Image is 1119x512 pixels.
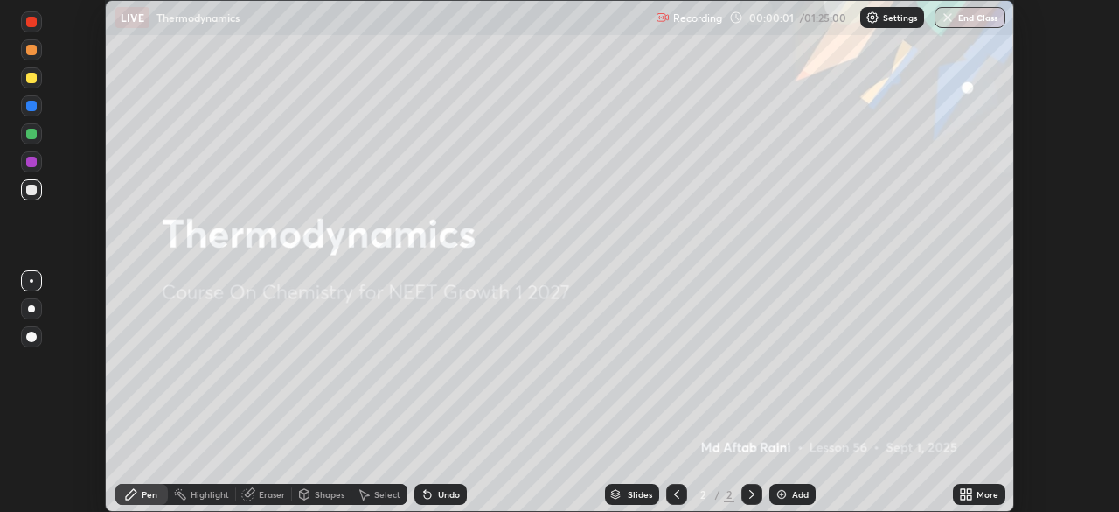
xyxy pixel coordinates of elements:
[156,11,240,25] p: Thermodynamics
[883,13,917,22] p: Settings
[775,487,789,501] img: add-slide-button
[142,490,157,499] div: Pen
[656,11,670,25] img: recording.375f2c34.svg
[315,490,344,499] div: Shapes
[792,490,809,499] div: Add
[715,489,720,500] div: /
[694,489,712,500] div: 2
[374,490,400,499] div: Select
[935,7,1005,28] button: End Class
[438,490,460,499] div: Undo
[673,11,722,25] p: Recording
[977,490,998,499] div: More
[865,11,879,25] img: class-settings-icons
[121,11,144,25] p: LIVE
[724,487,734,502] div: 2
[259,490,285,499] div: Eraser
[628,490,652,499] div: Slides
[941,11,955,25] img: end-class-cross
[191,490,229,499] div: Highlight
